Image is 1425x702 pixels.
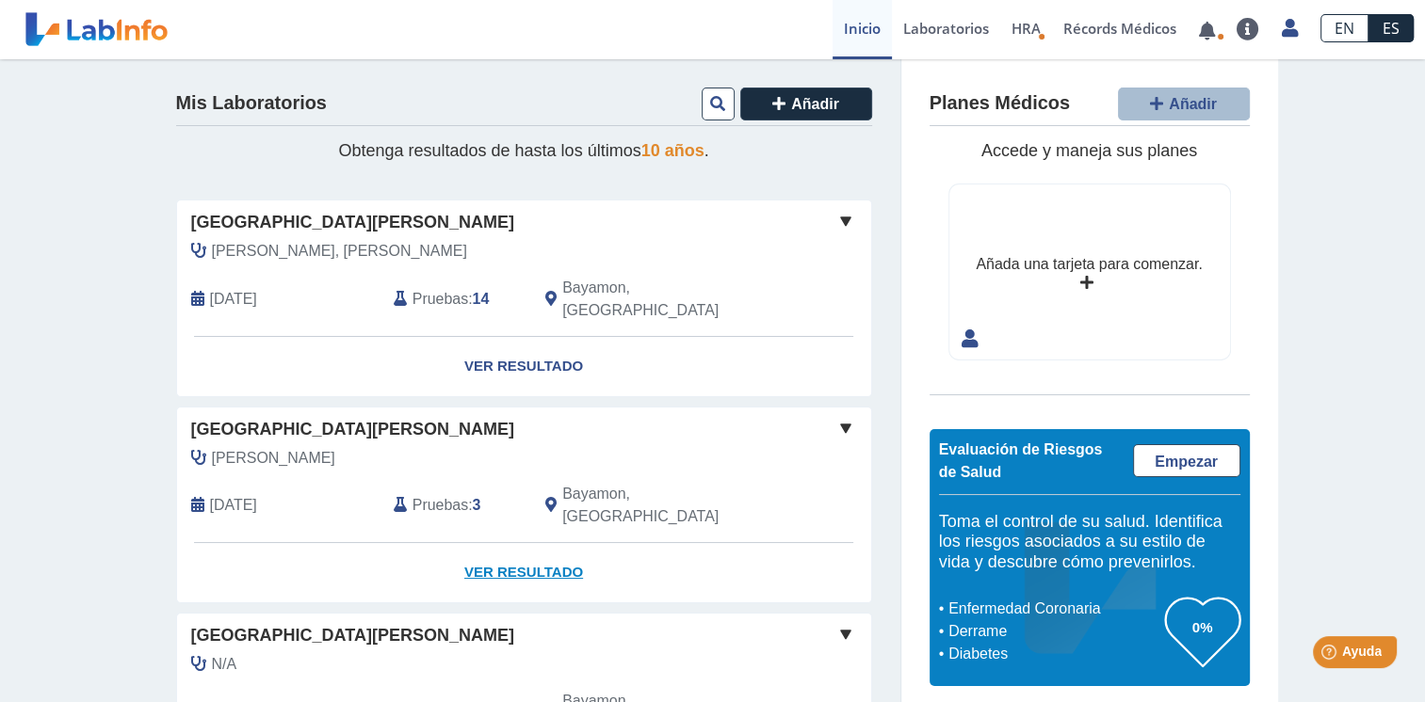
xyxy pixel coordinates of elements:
span: N/A [212,653,237,676]
span: Obtenga resultados de hasta los últimos . [338,141,708,160]
iframe: Help widget launcher [1257,629,1404,681]
a: Ver Resultado [177,337,871,396]
span: [GEOGRAPHIC_DATA][PERSON_NAME] [191,417,514,442]
span: Accede y maneja sus planes [981,141,1197,160]
a: Empezar [1133,444,1240,477]
a: EN [1320,14,1368,42]
span: Evaluación de Riesgos de Salud [939,441,1103,480]
span: Añadir [791,96,839,112]
span: Bayamon, PR [562,277,770,322]
span: 2025-07-14 [210,494,257,517]
span: Pruebas [413,288,468,311]
span: Bayamon, PR [562,483,770,528]
span: HRA [1012,19,1041,38]
li: Derrame [944,620,1165,643]
span: [GEOGRAPHIC_DATA][PERSON_NAME] [191,210,514,235]
a: ES [1368,14,1414,42]
span: Latimer, Carlos [212,447,335,470]
button: Añadir [1118,88,1250,120]
div: Añada una tarjeta para comenzar. [976,253,1202,276]
b: 3 [473,497,481,513]
span: [GEOGRAPHIC_DATA][PERSON_NAME] [191,623,514,648]
div: : [380,277,531,322]
span: Añadir [1169,96,1217,112]
button: Añadir [740,88,872,120]
b: 14 [473,291,490,307]
div: : [380,483,531,528]
h3: 0% [1165,615,1240,639]
h4: Mis Laboratorios [176,92,327,115]
li: Diabetes [944,643,1165,665]
span: Empezar [1155,454,1218,470]
h5: Toma el control de su salud. Identifica los riesgos asociados a su estilo de vida y descubre cómo... [939,512,1240,573]
li: Enfermedad Coronaria [944,598,1165,620]
span: 2025-08-06 [210,288,257,311]
h4: Planes Médicos [930,92,1070,115]
span: Arizmendi Abou, Angel [212,240,467,263]
a: Ver Resultado [177,543,871,602]
span: Pruebas [413,494,468,517]
span: 10 años [641,141,704,160]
